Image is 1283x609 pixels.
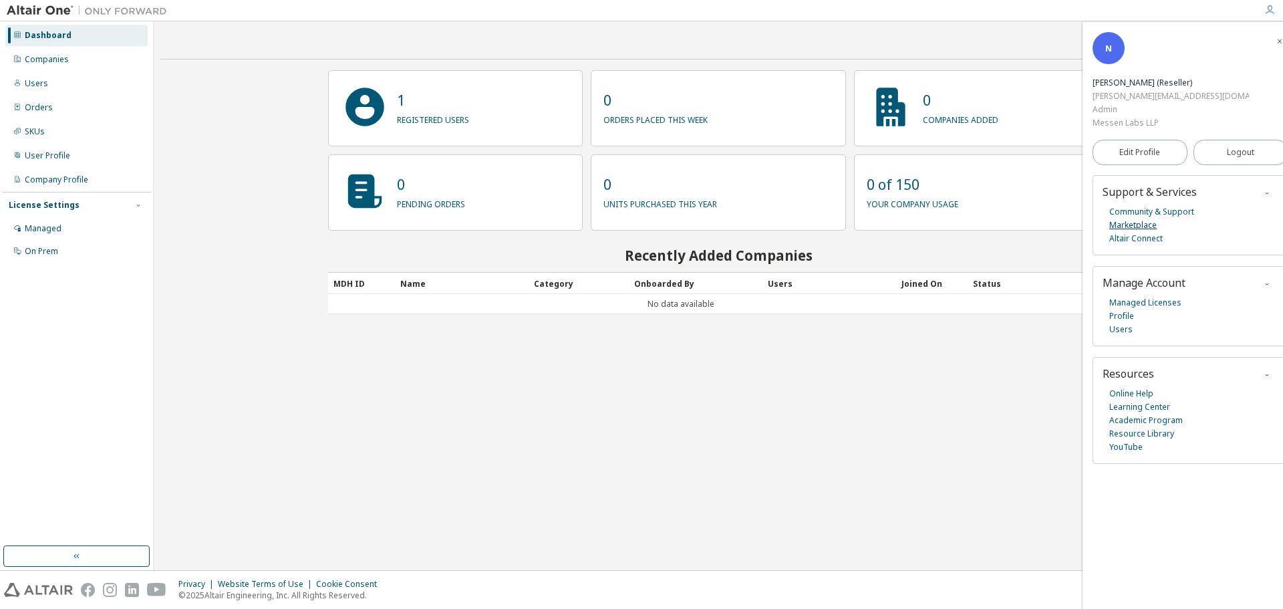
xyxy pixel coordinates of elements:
[603,174,717,195] p: 0
[1109,219,1157,232] a: Marketplace
[316,579,385,590] div: Cookie Consent
[1103,185,1197,199] span: Support & Services
[1103,366,1154,381] span: Resources
[1109,387,1153,400] a: Online Help
[1109,296,1181,310] a: Managed Licenses
[328,247,1109,264] h2: Recently Added Companies
[1105,43,1112,54] span: N
[1109,414,1183,427] a: Academic Program
[1109,323,1133,336] a: Users
[147,583,166,597] img: youtube.svg
[25,54,69,65] div: Companies
[867,174,958,195] p: 0 of 150
[397,195,465,210] p: pending orders
[1109,310,1134,323] a: Profile
[901,273,962,294] div: Joined On
[7,4,174,17] img: Altair One
[4,583,73,597] img: altair_logo.svg
[603,90,708,110] p: 0
[25,78,48,89] div: Users
[333,273,390,294] div: MDH ID
[178,579,218,590] div: Privacy
[1109,400,1170,414] a: Learning Center
[634,273,757,294] div: Onboarded By
[103,583,117,597] img: instagram.svg
[1119,147,1160,158] span: Edit Profile
[397,174,465,195] p: 0
[1093,140,1187,165] a: Edit Profile
[603,110,708,126] p: orders placed this week
[1093,90,1249,103] div: [PERSON_NAME][EMAIL_ADDRESS][DOMAIN_NAME]
[768,273,891,294] div: Users
[923,110,998,126] p: companies added
[25,246,58,257] div: On Prem
[25,30,72,41] div: Dashboard
[9,200,80,211] div: License Settings
[1109,441,1143,454] a: YouTube
[397,90,469,110] p: 1
[1109,427,1174,441] a: Resource Library
[25,126,45,137] div: SKUs
[25,174,88,185] div: Company Profile
[1109,205,1194,219] a: Community & Support
[25,150,70,161] div: User Profile
[400,273,523,294] div: Name
[178,590,385,601] p: © 2025 Altair Engineering, Inc. All Rights Reserved.
[534,273,623,294] div: Category
[125,583,139,597] img: linkedin.svg
[328,294,1034,314] td: No data available
[603,195,717,210] p: units purchased this year
[1093,76,1249,90] div: Nikhilesh Prabhu (Reseller)
[923,90,998,110] p: 0
[1093,103,1249,116] div: Admin
[81,583,95,597] img: facebook.svg
[1109,232,1163,245] a: Altair Connect
[867,195,958,210] p: your company usage
[25,223,61,234] div: Managed
[1227,146,1254,159] span: Logout
[397,110,469,126] p: registered users
[1103,275,1185,290] span: Manage Account
[25,102,53,113] div: Orders
[218,579,316,590] div: Website Terms of Use
[1093,116,1249,130] div: Messen Labs LLP
[973,273,1029,294] div: Status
